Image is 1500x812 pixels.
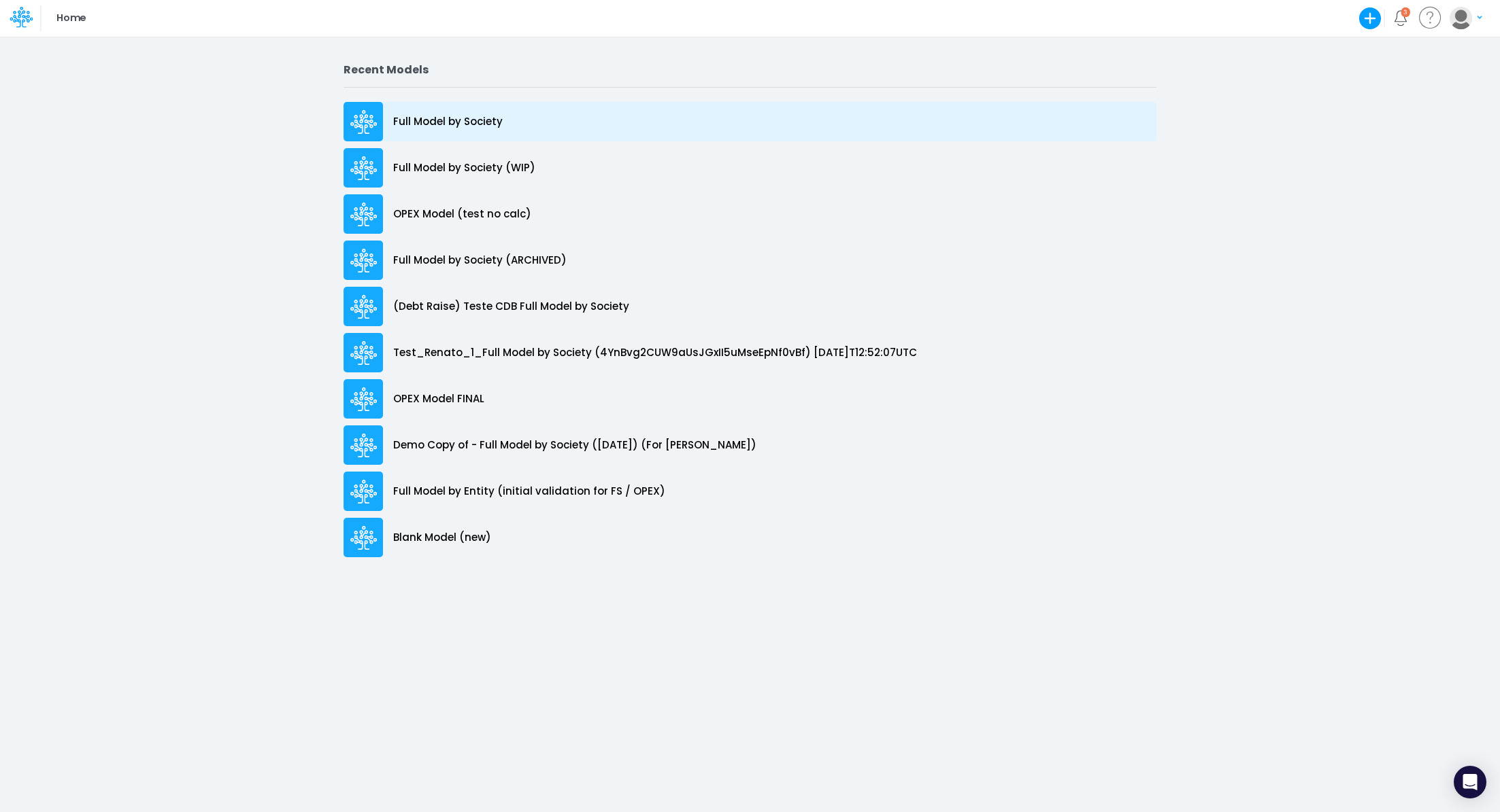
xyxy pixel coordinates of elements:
[393,345,917,361] p: Test_Renato_1_Full Model by Society (4YnBvg2CUW9aUsJGxII5uMseEpNf0vBf) [DATE]T12:52:07UTC
[344,330,1156,376] a: Test_Renato_1_Full Model by Society (4YnBvg2CUW9aUsJGxII5uMseEpNf0vBf) [DATE]T12:52:07UTC
[344,514,1156,561] a: Blank Model (new)
[393,438,756,453] p: Demo Copy of - Full Model by Society ([DATE]) (For [PERSON_NAME])
[1454,766,1486,798] div: Open Intercom Messenger
[344,99,1156,145] a: Full Model by Society
[393,160,535,176] p: Full Model by Society (WIP)
[344,468,1156,514] a: Full Model by Entity (initial validation for FS / OPEX)
[393,207,531,222] p: OPEX Model (test no calc)
[393,114,503,130] p: Full Model by Society
[344,237,1156,283] a: Full Model by Society (ARCHIVED)
[344,422,1156,468] a: Demo Copy of - Full Model by Society ([DATE]) (For [PERSON_NAME])
[393,299,629,315] p: (Debt Raise) Teste CDB Full Model by Society
[393,253,567,268] p: Full Model by Society (ARCHIVED)
[393,391,484,407] p: OPEX Model FINAL
[344,63,1156,76] h2: Recent Models
[344,283,1156,330] a: (Debt Raise) Teste CDB Full Model by Society
[393,530,491,546] p: Blank Model (new)
[1393,10,1408,26] a: Notifications
[56,11,86,26] p: Home
[393,484,665,499] p: Full Model by Entity (initial validation for FS / OPEX)
[344,191,1156,237] a: OPEX Model (test no calc)
[344,376,1156,422] a: OPEX Model FINAL
[344,145,1156,191] a: Full Model by Society (WIP)
[1403,9,1407,15] div: 3 unread items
